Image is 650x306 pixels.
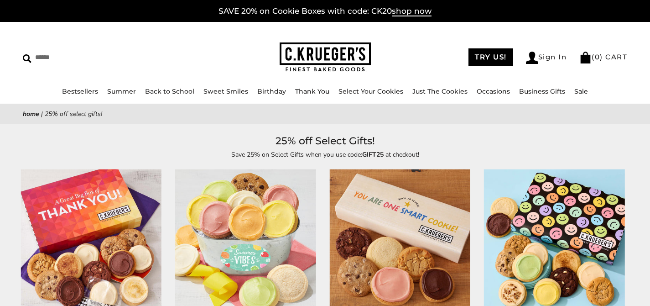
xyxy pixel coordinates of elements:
[62,87,98,95] a: Bestsellers
[41,110,43,118] span: |
[468,48,513,66] a: TRY US!
[115,149,535,160] p: Save 25% on Select Gifts when you use code: at checkout!
[362,150,384,159] strong: GIFT25
[526,52,538,64] img: Account
[412,87,468,95] a: Just The Cookies
[23,54,31,63] img: Search
[45,110,102,118] span: 25% off Select Gifts!
[23,109,627,119] nav: breadcrumbs
[107,87,136,95] a: Summer
[36,133,614,149] h1: 25% off Select Gifts!
[526,52,567,64] a: Sign In
[257,87,286,95] a: Birthday
[203,87,248,95] a: Sweet Smiles
[574,87,588,95] a: Sale
[23,110,39,118] a: Home
[280,42,371,72] img: C.KRUEGER'S
[477,87,510,95] a: Occasions
[579,53,627,61] a: (0) CART
[392,6,432,16] span: shop now
[23,50,165,64] input: Search
[579,52,592,63] img: Bag
[295,87,329,95] a: Thank You
[338,87,403,95] a: Select Your Cookies
[218,6,432,16] a: SAVE 20% on Cookie Boxes with code: CK20shop now
[519,87,565,95] a: Business Gifts
[145,87,194,95] a: Back to School
[595,53,600,61] span: 0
